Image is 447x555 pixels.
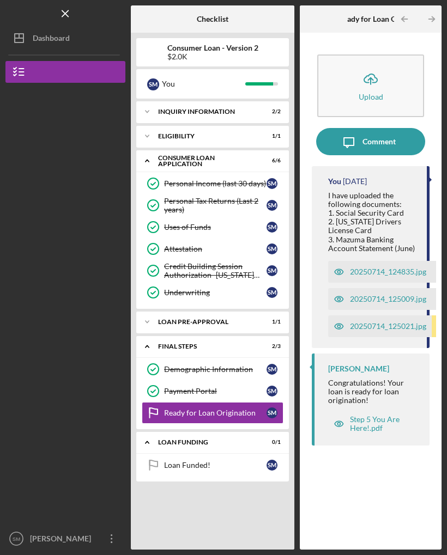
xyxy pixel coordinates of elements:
a: Payment PortalSM [142,380,283,402]
button: Comment [316,128,425,155]
div: $2.0K [167,52,258,61]
div: 0 / 1 [261,439,281,446]
a: Ready for Loan OriginationSM [142,402,283,424]
div: [PERSON_NAME] [328,364,389,373]
a: AttestationSM [142,238,283,260]
div: Congratulations! Your loan is ready for loan origination! [328,379,419,405]
div: Ready for Loan Origination [164,408,267,417]
div: FINAL STEPS [158,343,253,350]
div: Consumer Loan Application [158,155,253,167]
div: Personal Tax Returns (Last 2 years) [164,197,267,214]
div: 20250714_124835.jpg [350,267,426,276]
div: 20250714_125021.jpg [350,322,426,331]
a: Credit Building Session Authorization- [US_STATE] OnlySM [142,260,283,282]
div: I have uploaded the following documents: 1. Social Security Card 2. [US_STATE] Drivers License Ca... [328,191,416,253]
div: Credit Building Session Authorization- [US_STATE] Only [164,262,267,279]
text: SM [13,536,20,542]
div: 2 / 3 [261,343,281,350]
b: Ready for Loan Origination [339,15,430,23]
div: Payment Portal [164,387,267,395]
div: Step 5 You Are Here!.pdf [350,415,408,432]
a: Loan Funded!SM [142,454,283,476]
div: S M [267,364,277,375]
div: 1 / 1 [261,319,281,325]
div: 2 / 2 [261,108,281,115]
div: Inquiry Information [158,108,253,115]
div: 6 / 6 [261,157,281,164]
div: You [162,75,245,93]
div: Underwriting [164,288,267,297]
div: S M [267,222,277,233]
a: Personal Tax Returns (Last 2 years)SM [142,194,283,216]
a: Demographic InformationSM [142,358,283,380]
div: S M [267,265,277,276]
div: You [328,177,341,186]
div: Personal Income (last 30 days) [164,179,267,188]
div: Loan Pre-Approval [158,319,253,325]
div: S M [267,243,277,254]
a: UnderwritingSM [142,282,283,303]
div: 20250714_125009.jpg [350,295,426,303]
b: Consumer Loan - Version 2 [167,44,258,52]
div: S M [267,407,277,418]
div: Loan Funded! [164,461,267,469]
div: Eligibility [158,133,253,139]
div: Dashboard [33,27,70,52]
button: Step 5 You Are Here!.pdf [328,413,413,435]
div: [PERSON_NAME] [27,528,98,552]
div: S M [267,200,277,211]
div: S M [267,178,277,189]
time: 2025-07-14 18:38 [343,177,367,186]
button: Upload [317,54,424,117]
a: Uses of FundsSM [142,216,283,238]
div: Loan Funding [158,439,253,446]
div: Uses of Funds [164,223,267,231]
div: S M [267,460,277,471]
div: Demographic Information [164,365,267,374]
div: Upload [359,93,383,101]
a: Personal Income (last 30 days)SM [142,173,283,194]
div: S M [147,78,159,90]
button: SM[PERSON_NAME] [5,528,125,550]
div: S M [267,386,277,397]
button: Dashboard [5,27,125,49]
div: S M [267,287,277,298]
div: Attestation [164,245,267,253]
b: Checklist [197,15,228,23]
div: Comment [363,128,396,155]
div: 1 / 1 [261,133,281,139]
